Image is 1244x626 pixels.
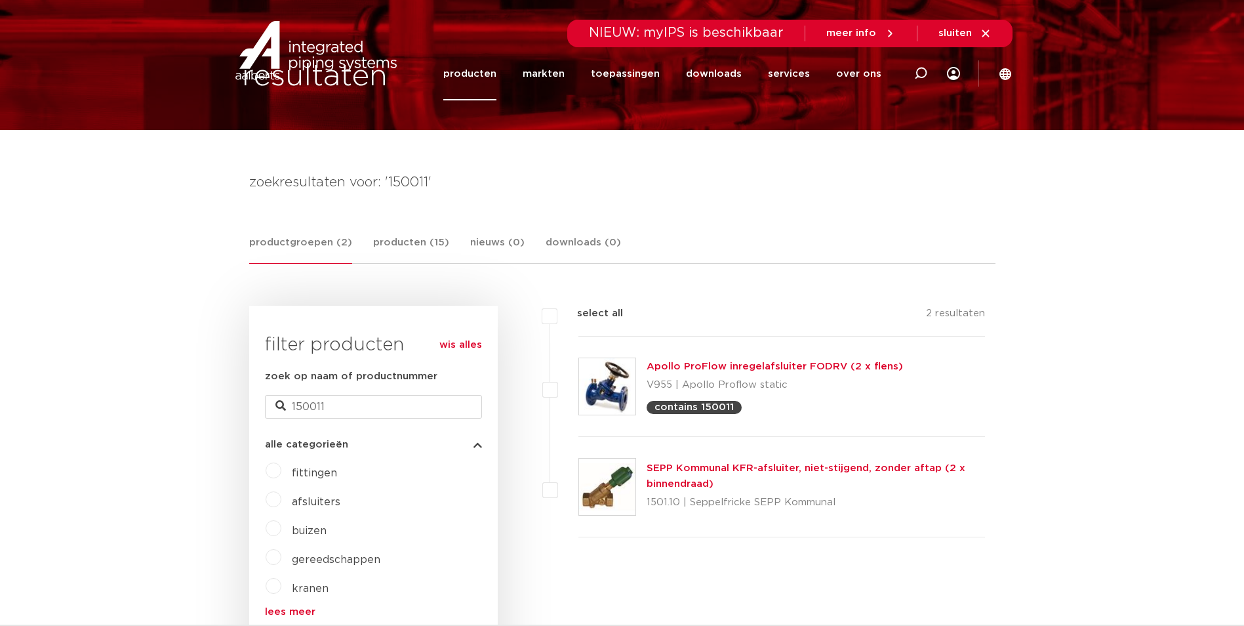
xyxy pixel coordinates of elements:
a: markten [523,47,565,100]
nav: Menu [443,47,881,100]
span: NIEUW: myIPS is beschikbaar [589,26,784,39]
a: lees meer [265,607,482,617]
span: meer info [826,28,876,38]
a: kranen [292,583,329,594]
p: 2 resultaten [926,306,985,326]
a: downloads [686,47,742,100]
span: alle categorieën [265,440,348,449]
a: nieuws (0) [470,235,525,263]
a: Apollo ProFlow inregelafsluiter FODRV (2 x flens) [647,362,903,371]
a: over ons [836,47,881,100]
h4: zoekresultaten voor: '150011' [249,172,995,193]
a: afsluiters [292,497,340,507]
p: contains 150011 [654,402,734,412]
a: producten [443,47,496,100]
a: SEPP Kommunal KFR-afsluiter, niet-stijgend, zonder aftap (2 x binnendraad) [647,463,965,489]
p: 1501.10 | Seppelfricke SEPP Kommunal [647,492,986,513]
h3: filter producten [265,332,482,358]
img: Thumbnail for Apollo ProFlow inregelafsluiter FODRV (2 x flens) [579,358,635,415]
a: services [768,47,810,100]
input: zoeken [265,395,482,419]
button: alle categorieën [265,440,482,449]
a: buizen [292,526,327,536]
a: fittingen [292,468,337,478]
span: sluiten [938,28,972,38]
a: sluiten [938,28,992,39]
label: zoek op naam of productnummer [265,369,437,385]
a: wis alles [439,337,482,353]
a: producten (15) [373,235,449,263]
div: my IPS [947,47,960,100]
label: select all [557,306,623,322]
a: gereedschappen [292,554,380,565]
img: Thumbnail for SEPP Kommunal KFR-afsluiter, niet-stijgend, zonder aftap (2 x binnendraad) [579,459,635,515]
a: meer info [826,28,896,39]
a: downloads (0) [546,235,621,263]
a: toepassingen [591,47,660,100]
p: V955 | Apollo Proflow static [647,375,903,396]
a: productgroepen (2) [249,235,352,264]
